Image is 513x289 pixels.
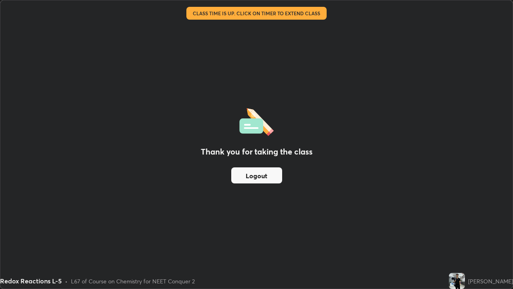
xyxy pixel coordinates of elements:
[239,106,274,136] img: offlineFeedback.1438e8b3.svg
[71,277,195,285] div: L67 of Course on Chemistry for NEET Conquer 2
[231,167,282,183] button: Logout
[201,146,313,158] h2: Thank you for taking the class
[468,277,513,285] div: [PERSON_NAME]
[65,277,68,285] div: •
[449,273,465,289] img: c88684c4e92247ffae064e3b2ea73d87.jpg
